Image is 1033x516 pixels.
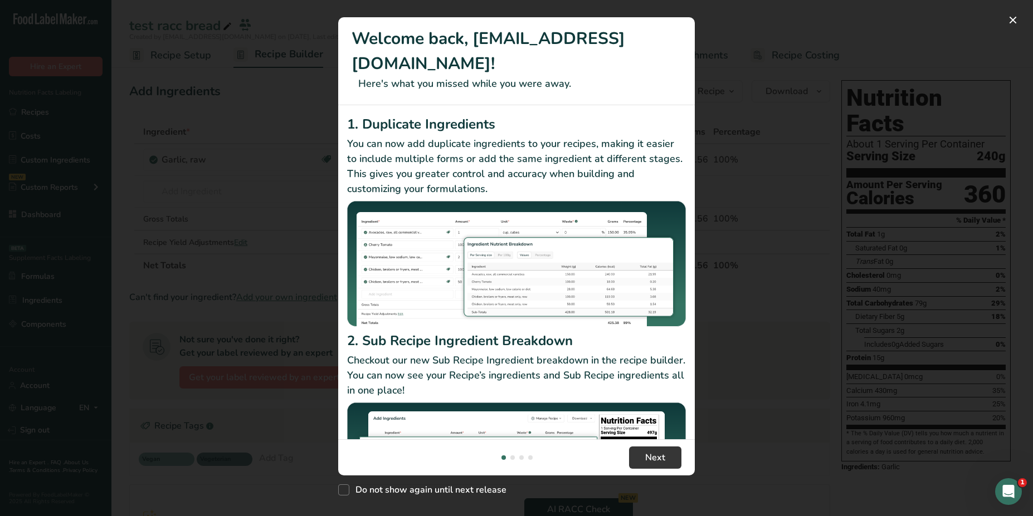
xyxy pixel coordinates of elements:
[347,114,686,134] h2: 1. Duplicate Ingredients
[1018,478,1027,487] span: 1
[352,76,681,91] p: Here's what you missed while you were away.
[347,201,686,327] img: Duplicate Ingredients
[349,484,506,495] span: Do not show again until next release
[347,136,686,196] p: You can now add duplicate ingredients to your recipes, making it easier to include multiple forms...
[629,446,681,469] button: Next
[347,331,686,351] h2: 2. Sub Recipe Ingredient Breakdown
[645,451,665,464] span: Next
[352,26,681,76] h1: Welcome back, [EMAIL_ADDRESS][DOMAIN_NAME]!
[995,478,1022,505] iframe: Intercom live chat
[347,353,686,398] p: Checkout our new Sub Recipe Ingredient breakdown in the recipe builder. You can now see your Reci...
